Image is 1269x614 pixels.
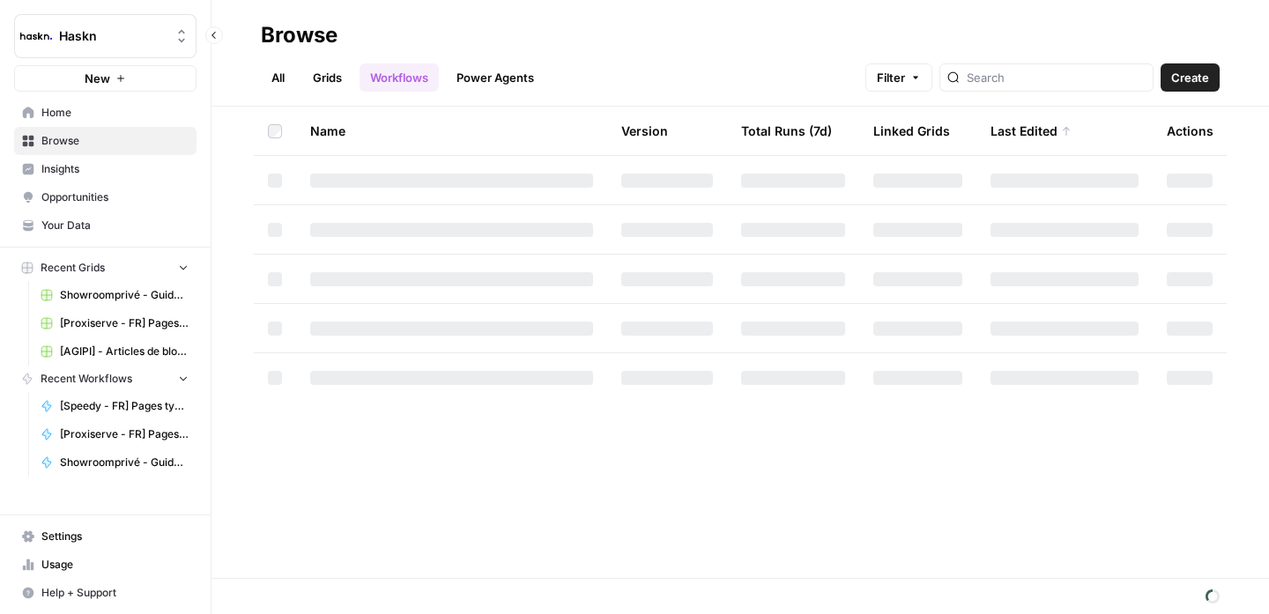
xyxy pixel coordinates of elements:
div: Name [310,107,593,155]
div: Actions [1167,107,1213,155]
span: Your Data [41,218,189,233]
img: Haskn Logo [20,20,52,52]
a: [Proxiserve - FR] Pages catégories - 800 mots sans FAQ [33,420,197,448]
div: Linked Grids [873,107,950,155]
span: Browse [41,133,189,149]
button: Recent Grids [14,255,197,281]
span: Showroomprivé - Guide d'achat de 800 mots [60,455,189,470]
a: Power Agents [446,63,545,92]
a: Usage [14,551,197,579]
span: Create [1171,69,1209,86]
span: Showroomprivé - Guide d'achat de 800 mots Grid [60,287,189,303]
a: Opportunities [14,183,197,211]
a: Home [14,99,197,127]
span: Insights [41,161,189,177]
a: [Speedy - FR] Pages type de pneu & prestation - 800 mots [33,392,197,420]
span: [Proxiserve - FR] Pages catégories - 800 mots sans FAQ [60,426,189,442]
div: Total Runs (7d) [741,107,832,155]
a: [Proxiserve - FR] Pages catégories - 800 mots sans FAQ Grid [33,309,197,337]
div: Version [621,107,668,155]
div: Browse [261,21,338,49]
a: Showroomprivé - Guide d'achat de 800 mots Grid [33,281,197,309]
a: Settings [14,522,197,551]
span: Haskn [59,27,166,45]
span: Home [41,105,189,121]
input: Search [967,69,1146,86]
button: Help + Support [14,579,197,607]
button: Filter [865,63,932,92]
a: Showroomprivé - Guide d'achat de 800 mots [33,448,197,477]
span: Usage [41,557,189,573]
span: Recent Grids [41,260,105,276]
a: Insights [14,155,197,183]
span: Filter [877,69,905,86]
button: Workspace: Haskn [14,14,197,58]
span: Opportunities [41,189,189,205]
span: Help + Support [41,585,189,601]
span: New [85,70,110,87]
span: Settings [41,529,189,544]
a: Workflows [360,63,439,92]
a: All [261,63,295,92]
span: [Speedy - FR] Pages type de pneu & prestation - 800 mots [60,398,189,414]
span: [AGIPI] - Articles de blog - Optimisations Grid [60,344,189,359]
button: Create [1161,63,1220,92]
a: Grids [302,63,352,92]
span: Recent Workflows [41,371,132,387]
a: Browse [14,127,197,155]
button: Recent Workflows [14,366,197,392]
a: Your Data [14,211,197,240]
div: Last Edited [991,107,1072,155]
button: New [14,65,197,92]
span: [Proxiserve - FR] Pages catégories - 800 mots sans FAQ Grid [60,315,189,331]
a: [AGIPI] - Articles de blog - Optimisations Grid [33,337,197,366]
